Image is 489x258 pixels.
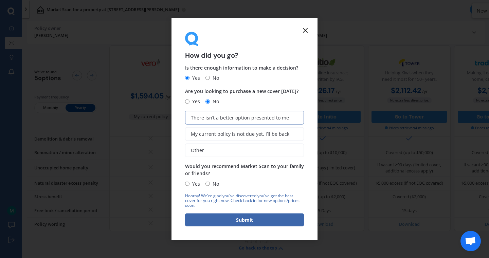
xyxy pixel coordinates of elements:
input: No [205,99,210,104]
span: Is there enough information to make a decision? [185,64,298,71]
input: Yes [185,76,189,80]
span: Yes [189,180,200,188]
button: Submit [185,213,304,226]
span: Yes [189,74,200,82]
span: Would you recommend Market Scan to your family or friends? [185,163,304,177]
input: No [205,182,210,186]
span: My current policy is not due yet, I’ll be back [191,131,289,137]
span: Yes [189,97,200,106]
a: Open chat [460,231,481,251]
input: Yes [185,182,189,186]
span: No [210,74,219,82]
span: There isn’t a better option presented to me [191,115,289,121]
span: Are you looking to purchase a new cover [DATE]? [185,88,298,94]
input: Yes [185,99,189,104]
div: How did you go? [185,32,304,59]
span: No [210,180,219,188]
span: No [210,97,219,106]
span: Other [191,147,204,153]
div: Hooray! We're glad you've discovered you've got the best cover for you right now. Check back in f... [185,193,304,208]
input: No [205,76,210,80]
